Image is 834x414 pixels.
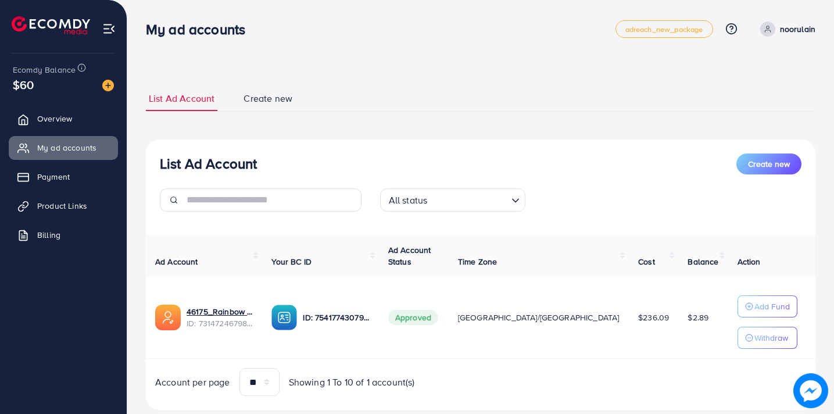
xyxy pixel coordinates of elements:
span: Overview [37,113,72,124]
a: Overview [9,107,118,130]
img: ic-ba-acc.ded83a64.svg [271,305,297,330]
span: Approved [388,310,438,325]
span: Payment [37,171,70,183]
button: Add Fund [738,295,797,317]
span: Balance [688,256,718,267]
button: Withdraw [738,327,797,349]
h3: List Ad Account [160,155,257,172]
h3: My ad accounts [146,21,255,38]
input: Search for option [431,190,506,209]
a: Payment [9,165,118,188]
a: My ad accounts [9,136,118,159]
span: Ad Account Status [388,244,431,267]
div: <span class='underline'>46175_Rainbow Mart_1703092077019</span></br>7314724679808335874 [187,306,253,330]
p: Withdraw [754,331,788,345]
img: image [102,80,114,91]
a: Billing [9,223,118,247]
span: All status [386,192,430,209]
span: Ecomdy Balance [13,64,76,76]
span: [GEOGRAPHIC_DATA]/[GEOGRAPHIC_DATA] [458,312,620,323]
a: 46175_Rainbow Mart_1703092077019 [187,306,253,317]
span: Create new [748,158,790,170]
img: menu [102,22,116,35]
span: $60 [13,76,34,93]
button: Create new [736,154,801,174]
span: Product Links [37,200,87,212]
span: Your BC ID [271,256,312,267]
span: Time Zone [458,256,497,267]
span: $236.09 [638,312,669,323]
p: ID: 7541774307903438866 [303,310,369,324]
span: My ad accounts [37,142,96,154]
span: Account per page [155,376,230,389]
img: image [793,373,828,408]
span: Create new [244,92,292,105]
span: Action [738,256,761,267]
span: Showing 1 To 10 of 1 account(s) [289,376,415,389]
p: Add Fund [754,299,790,313]
a: Product Links [9,194,118,217]
span: Billing [37,229,60,241]
span: Cost [638,256,655,267]
div: Search for option [380,188,525,212]
span: List Ad Account [149,92,214,105]
a: noorulain [756,22,815,37]
a: adreach_new_package [615,20,713,38]
span: adreach_new_package [625,26,703,33]
span: ID: 7314724679808335874 [187,317,253,329]
img: ic-ads-acc.e4c84228.svg [155,305,181,330]
span: Ad Account [155,256,198,267]
p: noorulain [780,22,815,36]
img: logo [12,16,90,34]
span: $2.89 [688,312,708,323]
